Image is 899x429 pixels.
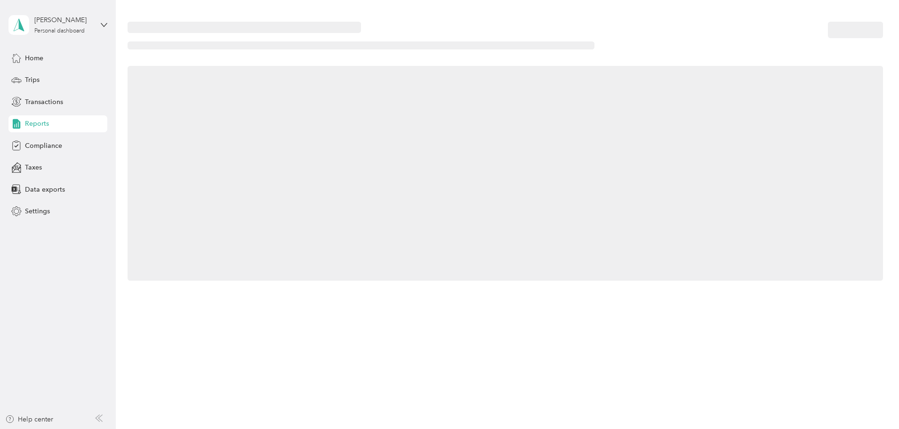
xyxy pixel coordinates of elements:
[5,414,53,424] button: Help center
[25,185,65,194] span: Data exports
[25,206,50,216] span: Settings
[846,376,899,429] iframe: Everlance-gr Chat Button Frame
[25,162,42,172] span: Taxes
[25,75,40,85] span: Trips
[25,53,43,63] span: Home
[25,97,63,107] span: Transactions
[34,15,93,25] div: [PERSON_NAME]
[25,141,62,151] span: Compliance
[25,119,49,129] span: Reports
[34,28,85,34] div: Personal dashboard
